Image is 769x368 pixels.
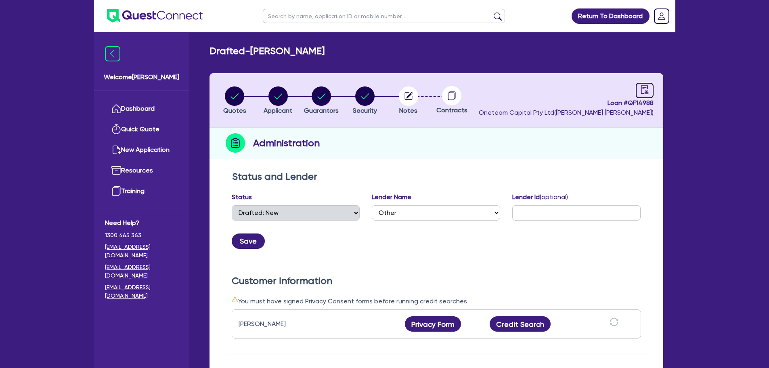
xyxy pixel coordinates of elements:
[232,275,641,287] h2: Customer Information
[105,119,178,140] a: Quick Quote
[405,316,461,332] button: Privacy Form
[607,317,621,331] button: sync
[232,296,238,303] span: warning
[399,107,417,114] span: Notes
[223,86,247,116] button: Quotes
[479,109,654,116] span: Oneteam Capital Pty Ltd ( [PERSON_NAME] [PERSON_NAME] )
[111,186,121,196] img: training
[572,8,650,24] a: Return To Dashboard
[263,9,505,23] input: Search by name, application ID or mobile number...
[239,319,339,329] div: [PERSON_NAME]
[540,193,568,201] span: (optional)
[610,318,618,326] span: sync
[232,233,265,249] button: Save
[111,124,121,134] img: quick-quote
[352,86,377,116] button: Security
[105,263,178,280] a: [EMAIL_ADDRESS][DOMAIN_NAME]
[353,107,377,114] span: Security
[105,243,178,260] a: [EMAIL_ADDRESS][DOMAIN_NAME]
[105,283,178,300] a: [EMAIL_ADDRESS][DOMAIN_NAME]
[223,107,246,114] span: Quotes
[104,72,179,82] span: Welcome [PERSON_NAME]
[232,171,641,183] h2: Status and Lender
[640,85,649,94] span: audit
[512,192,568,202] label: Lender Id
[372,192,411,202] label: Lender Name
[105,99,178,119] a: Dashboard
[651,6,672,27] a: Dropdown toggle
[210,45,325,57] h2: Drafted - [PERSON_NAME]
[436,106,467,114] span: Contracts
[490,316,551,332] button: Credit Search
[111,166,121,175] img: resources
[398,86,419,116] button: Notes
[232,296,641,306] div: You must have signed Privacy Consent forms before running credit searches
[111,145,121,155] img: new-application
[105,181,178,202] a: Training
[253,136,320,150] h2: Administration
[105,231,178,240] span: 1300 465 363
[232,192,252,202] label: Status
[263,86,293,116] button: Applicant
[105,160,178,181] a: Resources
[107,9,203,23] img: quest-connect-logo-blue
[105,140,178,160] a: New Application
[226,133,245,153] img: step-icon
[304,107,339,114] span: Guarantors
[105,46,120,61] img: icon-menu-close
[304,86,339,116] button: Guarantors
[479,98,654,108] span: Loan # QF14988
[264,107,292,114] span: Applicant
[636,83,654,98] a: audit
[105,218,178,228] span: Need Help?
